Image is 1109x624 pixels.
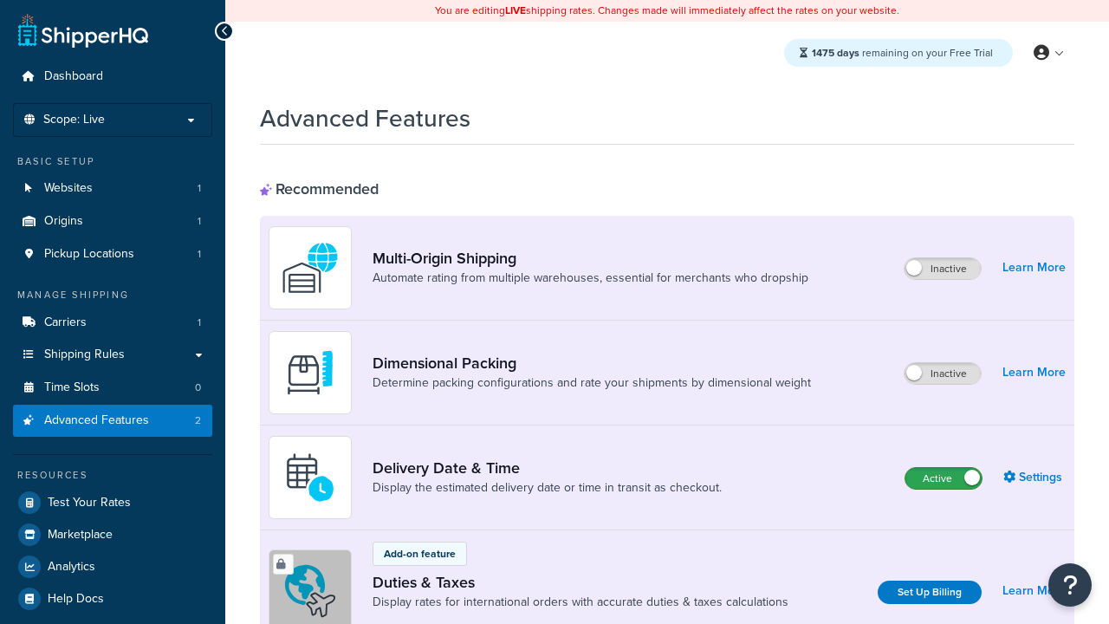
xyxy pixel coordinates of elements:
[1002,579,1066,603] a: Learn More
[13,205,212,237] li: Origins
[812,45,859,61] strong: 1475 days
[44,413,149,428] span: Advanced Features
[44,380,100,395] span: Time Slots
[44,69,103,84] span: Dashboard
[48,592,104,607] span: Help Docs
[13,172,212,205] li: Websites
[13,172,212,205] a: Websites1
[13,372,212,404] li: Time Slots
[373,354,811,373] a: Dimensional Packing
[195,413,201,428] span: 2
[13,405,212,437] li: Advanced Features
[198,247,201,262] span: 1
[48,560,95,575] span: Analytics
[905,468,982,489] label: Active
[13,205,212,237] a: Origins1
[905,363,981,384] label: Inactive
[13,61,212,93] a: Dashboard
[260,179,379,198] div: Recommended
[13,339,212,371] a: Shipping Rules
[44,181,93,196] span: Websites
[13,519,212,550] a: Marketplace
[13,551,212,582] a: Analytics
[373,594,788,611] a: Display rates for international orders with accurate duties & taxes calculations
[280,342,340,403] img: DTVBYsAAAAAASUVORK5CYII=
[198,315,201,330] span: 1
[44,348,125,362] span: Shipping Rules
[373,249,808,268] a: Multi-Origin Shipping
[373,374,811,392] a: Determine packing configurations and rate your shipments by dimensional weight
[13,372,212,404] a: Time Slots0
[13,307,212,339] li: Carriers
[1003,465,1066,490] a: Settings
[44,247,134,262] span: Pickup Locations
[44,315,87,330] span: Carriers
[13,238,212,270] a: Pickup Locations1
[260,101,470,135] h1: Advanced Features
[13,405,212,437] a: Advanced Features2
[280,447,340,508] img: gfkeb5ejjkALwAAAABJRU5ErkJggg==
[13,307,212,339] a: Carriers1
[373,270,808,287] a: Automate rating from multiple warehouses, essential for merchants who dropship
[48,496,131,510] span: Test Your Rates
[198,181,201,196] span: 1
[505,3,526,18] b: LIVE
[812,45,993,61] span: remaining on your Free Trial
[13,154,212,169] div: Basic Setup
[13,487,212,518] a: Test Your Rates
[13,583,212,614] a: Help Docs
[384,546,456,562] p: Add-on feature
[13,238,212,270] li: Pickup Locations
[905,258,981,279] label: Inactive
[13,288,212,302] div: Manage Shipping
[280,237,340,298] img: WatD5o0RtDAAAAAElFTkSuQmCC
[195,380,201,395] span: 0
[43,113,105,127] span: Scope: Live
[373,479,722,497] a: Display the estimated delivery date or time in transit as checkout.
[198,214,201,229] span: 1
[373,458,722,478] a: Delivery Date & Time
[878,581,982,604] a: Set Up Billing
[373,573,788,592] a: Duties & Taxes
[44,214,83,229] span: Origins
[1048,563,1092,607] button: Open Resource Center
[1002,361,1066,385] a: Learn More
[1002,256,1066,280] a: Learn More
[48,528,113,543] span: Marketplace
[13,468,212,483] div: Resources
